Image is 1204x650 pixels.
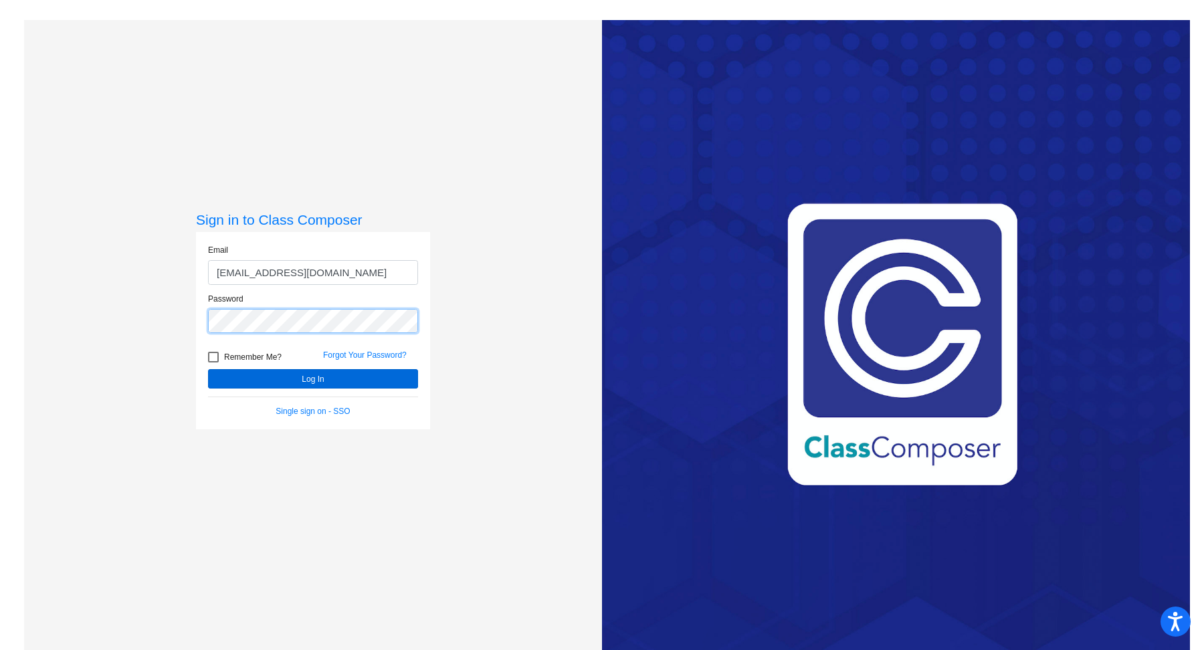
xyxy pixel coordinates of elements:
h3: Sign in to Class Composer [196,211,430,228]
a: Single sign on - SSO [276,407,350,416]
label: Email [208,244,228,256]
label: Password [208,293,243,305]
a: Forgot Your Password? [323,350,407,360]
span: Remember Me? [224,349,282,365]
button: Log In [208,369,418,389]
